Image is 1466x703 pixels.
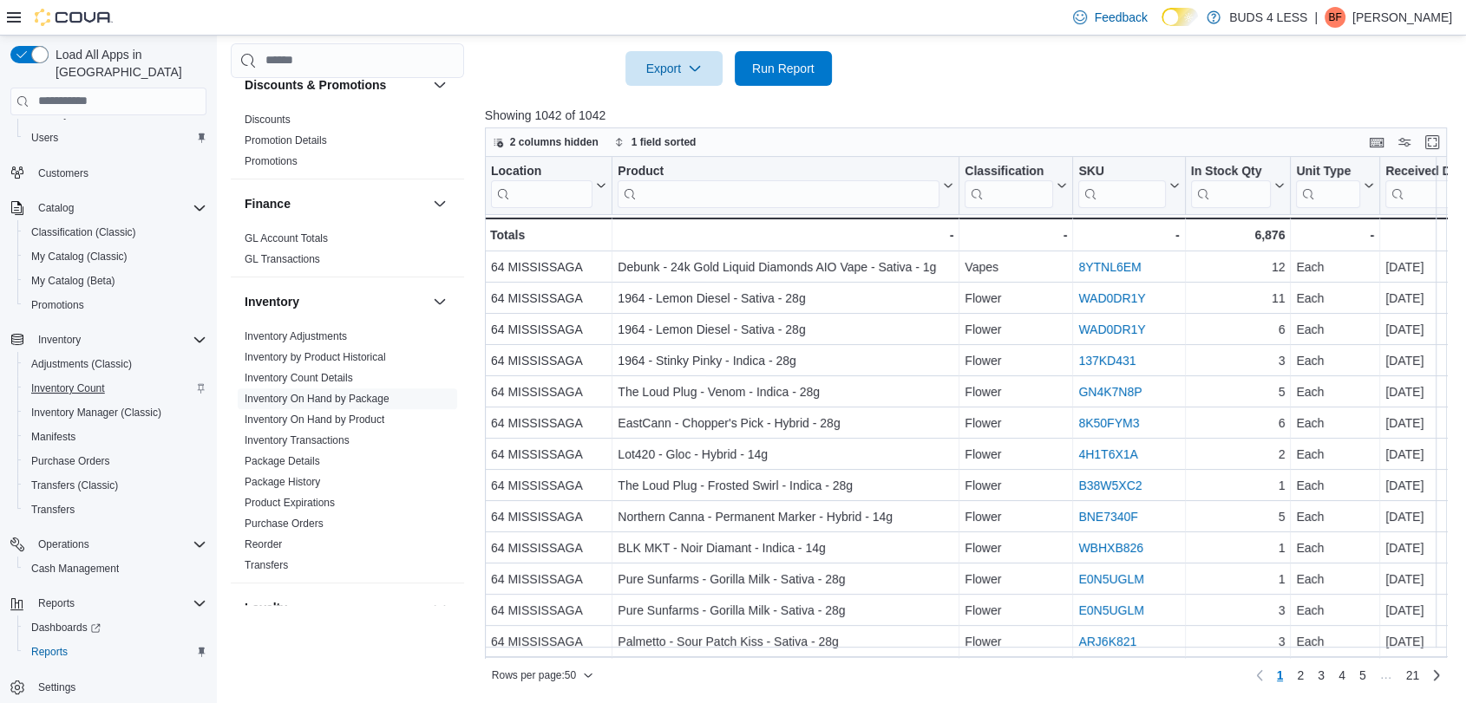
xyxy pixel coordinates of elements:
a: Purchase Orders [245,517,324,530]
div: Classification [965,163,1053,179]
a: Discounts [245,114,291,126]
div: Totals [490,225,606,245]
a: BNE7340F [1078,510,1137,524]
div: In Stock Qty [1191,163,1272,207]
span: Product Expirations [245,496,335,510]
a: Promotions [245,155,298,167]
span: Reports [24,641,206,662]
span: 1 field sorted [632,135,697,149]
span: Transfers [31,503,75,517]
button: Manifests [17,425,213,449]
div: 1 [1191,537,1286,558]
a: Package History [245,476,320,488]
button: Discounts & Promotions [429,75,450,95]
div: 11 [1191,288,1286,309]
a: Page 4 of 21 [1332,661,1352,689]
div: 64 MISSISSAGA [491,257,606,277]
button: Classification (Classic) [17,220,213,244]
span: Promotions [24,295,206,316]
div: Each [1296,631,1374,652]
div: BLK MKT - Noir Diamant - Indica - 14g [618,537,953,558]
span: Transfers [245,558,288,572]
span: Users [31,131,58,145]
button: Unit Type [1296,163,1374,207]
button: Inventory [31,329,88,350]
span: 1 [1277,667,1284,684]
a: Page 5 of 21 [1352,661,1373,689]
button: Cash Management [17,557,213,581]
span: Purchase Orders [24,451,206,472]
h3: Loyalty [245,599,287,616]
span: Purchase Orders [245,517,324,531]
span: 3 [1318,667,1325,684]
div: Product [618,163,939,179]
div: 1964 - Lemon Diesel - Sativa - 28g [618,288,953,309]
span: Package History [245,475,320,489]
span: My Catalog (Classic) [31,250,128,264]
button: Customers [3,160,213,186]
h3: Discounts & Promotions [245,76,386,94]
img: Cova [35,9,113,26]
a: My Catalog (Classic) [24,246,134,267]
div: Finance [231,228,464,277]
div: 3 [1191,600,1286,621]
p: | [1314,7,1318,28]
span: Adjustments (Classic) [31,357,132,371]
div: 1 [1191,475,1286,496]
span: 4 [1338,667,1345,684]
button: Reports [17,640,213,664]
a: B38W5XC2 [1078,478,1142,492]
div: Each [1296,537,1374,558]
button: Enter fullscreen [1422,132,1443,153]
p: [PERSON_NAME] [1352,7,1452,28]
div: SKU URL [1078,163,1165,207]
div: Brendan Fitzpatrick [1325,7,1345,28]
span: My Catalog (Beta) [31,274,115,288]
div: 1964 - Lemon Diesel - Sativa - 28g [618,319,953,340]
div: 1964 - Stinky Pinky - Indica - 28g [618,350,953,371]
div: Discounts & Promotions [231,109,464,179]
div: 1 [1191,569,1286,589]
button: Keyboard shortcuts [1366,132,1387,153]
button: Operations [3,532,213,557]
div: The Loud Plug - Frosted Swirl - Indica - 28g [618,475,953,496]
span: Inventory Manager (Classic) [24,402,206,423]
span: Classification (Classic) [31,225,136,239]
button: Run Report [735,51,832,86]
div: Flower [965,537,1067,558]
a: Inventory On Hand by Product [245,413,384,426]
span: Inventory Count Details [245,371,353,385]
a: Settings [31,677,82,698]
div: Flower [965,413,1067,433]
li: Skipping pages 6 to 20 [1373,667,1399,688]
a: Product Expirations [245,497,335,509]
div: Each [1296,413,1374,433]
div: 6 [1191,319,1286,340]
div: Unit Type [1296,163,1360,207]
button: Inventory Count [17,376,213,400]
div: The Loud Plug - Venom - Indica - 28g [618,381,953,402]
a: Users [24,127,65,148]
span: Operations [38,537,89,551]
span: Rows per page : 50 [492,668,576,682]
div: Each [1296,288,1374,309]
button: Discounts & Promotions [245,76,426,94]
div: 3 [1191,631,1286,652]
button: Inventory [3,328,213,352]
div: 6,876 [1191,225,1286,245]
a: Inventory Adjustments [245,330,347,342]
div: Each [1296,506,1374,527]
span: Run Report [752,60,815,77]
button: Settings [3,674,213,700]
a: Page 3 of 21 [1311,661,1332,689]
span: GL Transactions [245,252,320,266]
div: Flower [965,444,1067,465]
div: In Stock Qty [1191,163,1272,179]
div: Pure Sunfarms - Gorilla Milk - Sativa - 28g [618,569,953,589]
button: Operations [31,534,96,555]
div: 64 MISSISSAGA [491,569,606,589]
p: Showing 1042 of 1042 [485,107,1457,124]
span: Inventory [31,329,206,350]
span: Inventory On Hand by Product [245,413,384,426]
p: BUDS 4 LESS [1229,7,1307,28]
